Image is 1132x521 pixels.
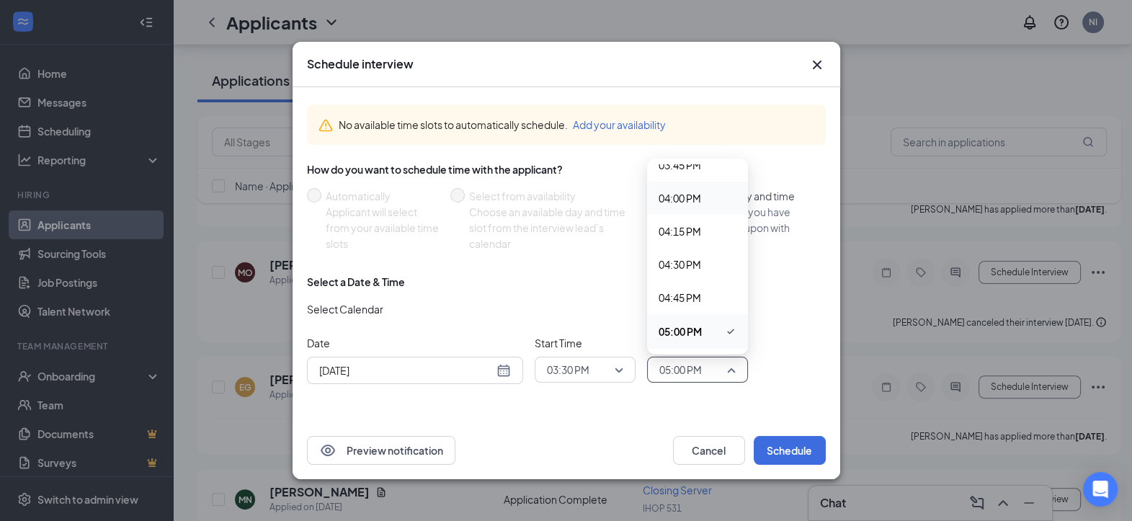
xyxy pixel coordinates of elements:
button: Close [808,56,826,74]
button: Schedule [754,436,826,465]
span: 03:30 PM [547,359,589,380]
svg: Cross [808,56,826,74]
span: 04:30 PM [659,257,701,272]
span: Start Time [535,335,636,351]
div: How do you want to schedule time with the applicant? [307,162,826,177]
div: No available time slots to automatically schedule. [339,117,814,133]
span: 03:45 PM [659,157,701,173]
button: Cancel [673,436,745,465]
svg: Checkmark [725,323,736,340]
span: Select Calendar [307,301,383,317]
svg: Warning [318,118,333,133]
input: Aug 27, 2025 [319,362,494,378]
span: 04:45 PM [659,290,701,306]
button: EyePreview notification [307,436,455,465]
span: 04:15 PM [659,223,701,239]
button: Add your availability [573,117,666,133]
span: Date [307,335,523,351]
span: 04:00 PM [659,190,701,206]
div: Automatically [326,188,439,204]
div: Select from availability [469,188,640,204]
span: 05:00 PM [659,359,702,380]
div: Choose an available day and time slot from the interview lead’s calendar [469,204,640,251]
div: Select a Date & Time [307,275,405,289]
span: 05:00 PM [659,324,702,339]
div: Open Intercom Messenger [1083,472,1118,507]
h3: Schedule interview [307,56,414,72]
div: Applicant will select from your available time slots [326,204,439,251]
svg: Eye [319,442,337,459]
